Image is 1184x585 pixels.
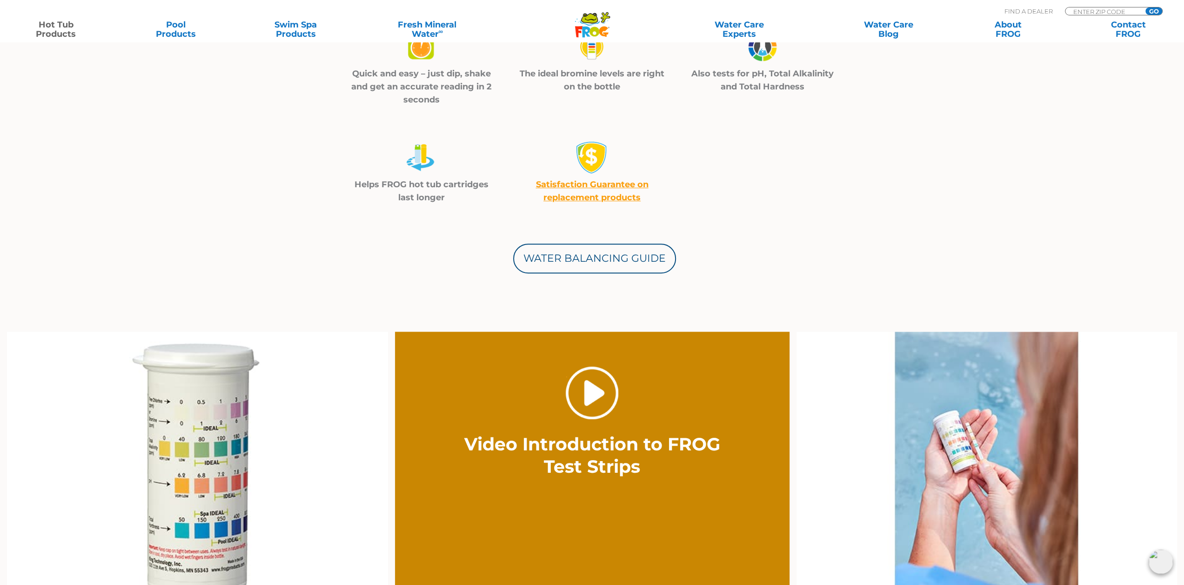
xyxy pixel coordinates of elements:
[1082,20,1175,39] a: ContactFROG
[348,178,495,204] p: Helps FROG hot tub cartridges last longer
[129,20,222,39] a: PoolProducts
[405,30,438,63] img: FROG test strips_01
[842,20,935,39] a: Water CareBlog
[369,20,486,39] a: Fresh MineralWater∞
[9,20,102,39] a: Hot TubProducts
[1145,7,1162,15] input: GO
[1072,7,1135,15] input: Zip Code Form
[689,67,836,93] p: Also tests for pH, Total Alkalinity and Total Hardness
[535,179,648,203] a: Satisfaction Guarantee on replacement products
[566,367,618,419] a: Play Video
[575,30,608,63] img: FROG test strips_02
[405,141,438,174] img: FROG test strips_04
[454,433,730,478] h2: Video Introduction to FROG Test Strips
[575,141,608,174] img: money-back1-small
[518,67,666,93] p: The ideal bromine levels are right on the bottle
[513,244,676,273] a: Water Balancing Guide
[1004,7,1053,15] p: Find A Dealer
[962,20,1055,39] a: AboutFROG
[1149,550,1173,574] img: openIcon
[249,20,342,39] a: Swim SpaProducts
[746,30,779,63] img: FROG test strips_03
[663,20,815,39] a: Water CareExperts
[348,67,495,106] p: Quick and easy – just dip, shake and get an accurate reading in 2 seconds
[438,27,443,35] sup: ∞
